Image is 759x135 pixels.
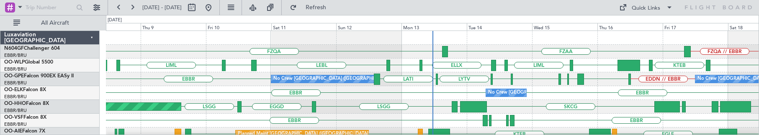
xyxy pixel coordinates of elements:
[4,115,23,120] span: OO-VSF
[271,23,337,31] div: Sat 11
[4,46,60,51] a: N604GFChallenger 604
[467,23,532,31] div: Tue 14
[4,115,46,120] a: OO-VSFFalcon 8X
[108,17,122,24] div: [DATE]
[4,80,27,86] a: EBBR/BRU
[4,52,27,59] a: EBBR/BRU
[4,101,26,106] span: OO-HHO
[4,87,23,92] span: OO-ELK
[4,129,45,134] a: OO-AIEFalcon 7X
[4,74,24,79] span: OO-GPE
[298,5,334,10] span: Refresh
[22,20,88,26] span: All Aircraft
[663,23,728,31] div: Fri 17
[532,23,597,31] div: Wed 15
[615,1,677,14] button: Quick Links
[4,129,22,134] span: OO-AIE
[4,107,27,114] a: EBBR/BRU
[597,23,663,31] div: Thu 16
[488,87,628,99] div: No Crew [GEOGRAPHIC_DATA] ([GEOGRAPHIC_DATA] National)
[206,23,271,31] div: Fri 10
[141,23,206,31] div: Thu 9
[401,23,467,31] div: Mon 13
[142,4,182,11] span: [DATE] - [DATE]
[9,16,91,30] button: All Aircraft
[4,121,27,127] a: EBBR/BRU
[4,60,53,65] a: OO-WLPGlobal 5500
[4,87,46,92] a: OO-ELKFalcon 8X
[75,23,141,31] div: Wed 8
[273,73,414,85] div: No Crew [GEOGRAPHIC_DATA] ([GEOGRAPHIC_DATA] National)
[336,23,401,31] div: Sun 12
[4,46,24,51] span: N604GF
[286,1,336,14] button: Refresh
[26,1,74,14] input: Trip Number
[4,60,25,65] span: OO-WLP
[632,4,660,13] div: Quick Links
[4,66,27,72] a: EBBR/BRU
[4,74,74,79] a: OO-GPEFalcon 900EX EASy II
[4,94,27,100] a: EBBR/BRU
[4,101,49,106] a: OO-HHOFalcon 8X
